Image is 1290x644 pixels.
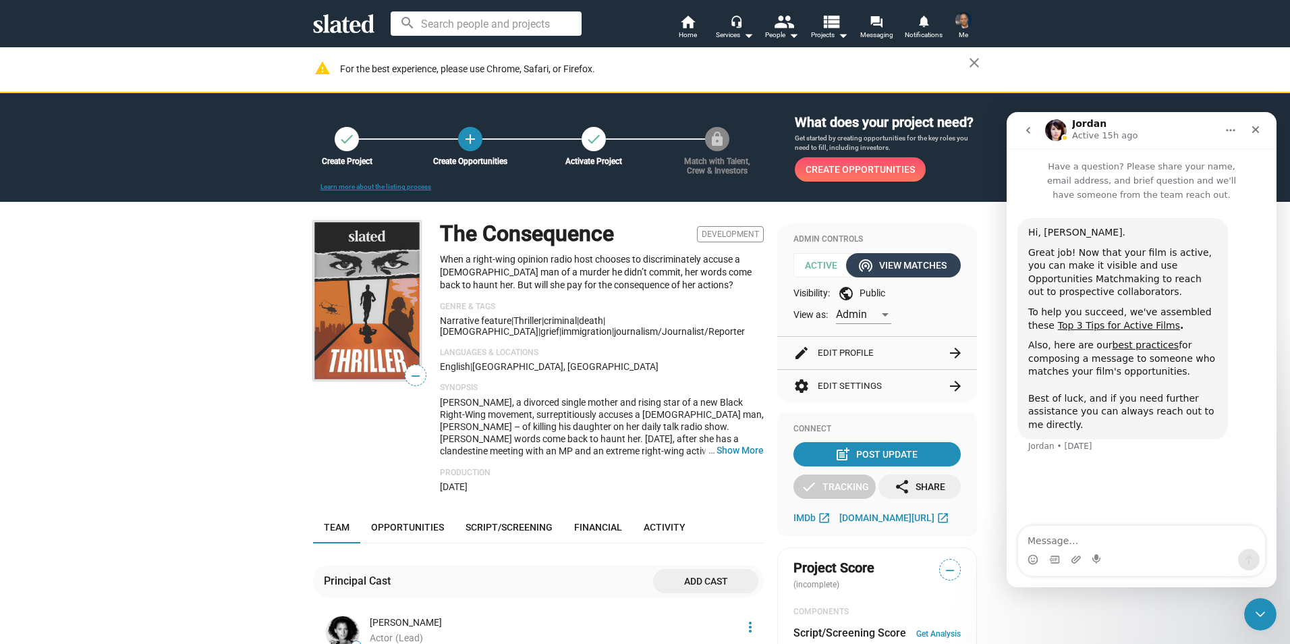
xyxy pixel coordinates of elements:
[1007,112,1277,587] iframe: Intercom live chat
[472,361,658,372] span: [GEOGRAPHIC_DATA], [GEOGRAPHIC_DATA]
[905,27,943,43] span: Notifications
[838,286,854,302] mat-icon: public
[511,315,513,326] span: |
[936,512,949,525] mat-icon: open_in_new
[679,14,696,30] mat-icon: home
[540,326,559,337] span: grief
[395,633,423,643] span: (Lead)
[793,424,961,435] div: Connect
[440,468,764,479] p: Production
[440,348,764,358] p: Languages & Locations
[542,315,544,326] span: |
[440,361,470,372] span: English
[811,27,848,43] span: Projects
[793,308,828,321] span: View as:
[717,444,764,456] button: …Show More
[818,512,831,525] mat-icon: open_in_new
[793,442,961,466] button: Post Update
[900,14,947,43] a: Notifications
[894,479,910,495] mat-icon: share
[633,511,696,543] a: Activity
[513,315,542,326] span: Thriller
[313,221,421,381] img: The Consequence
[795,157,926,182] a: Create Opportunities
[549,157,638,166] div: Activate Project
[793,345,810,361] mat-icon: edit
[765,27,799,43] div: People
[966,55,982,71] mat-icon: close
[793,234,961,245] div: Admin Controls
[806,14,853,43] button: Projects
[462,131,478,147] mat-icon: add
[559,326,561,337] span: |
[405,367,426,385] span: —
[324,522,349,533] span: Team
[455,511,563,543] a: Script/Screening
[440,481,468,492] span: [DATE]
[837,442,918,466] div: Post Update
[846,253,961,277] button: View Matches
[577,315,579,326] span: |
[853,14,900,43] a: Messaging
[793,626,906,640] dt: Script/Screening Score
[653,569,758,593] button: Add cast
[947,345,963,361] mat-icon: arrow_forward
[440,315,511,326] span: Narrative feature
[835,27,851,43] mat-icon: arrow_drop_down
[440,383,764,394] p: Synopsis
[959,27,968,43] span: Me
[574,522,622,533] span: Financial
[870,15,882,28] mat-icon: forum
[679,27,697,43] span: Home
[858,257,874,273] mat-icon: wifi_tethering
[391,11,582,36] input: Search people and projects
[793,286,961,302] div: Visibility: Public
[793,253,858,277] span: Active
[878,475,961,499] button: Share
[702,444,717,456] span: …
[314,60,331,76] mat-icon: warning
[839,512,934,523] span: [DOMAIN_NAME][URL]
[716,27,754,43] div: Services
[426,157,515,166] div: Create Opportunities
[324,574,396,588] div: Principal Cast
[563,511,633,543] a: Financial
[458,127,482,151] a: Create Opportunities
[793,378,810,394] mat-icon: settings
[1244,598,1277,630] iframe: Intercom live chat
[440,253,764,291] p: When a right-wing opinion radio host chooses to discriminately accuse a [DEMOGRAPHIC_DATA] man of...
[586,131,602,147] mat-icon: check
[793,475,876,499] button: Tracking
[579,315,603,326] span: death
[793,559,874,577] span: Project Score
[340,60,969,78] div: For the best experience, please use Chrome, Safari, or Firefox.
[795,113,977,132] h3: What does your project need?
[821,11,841,31] mat-icon: view_list
[758,14,806,43] button: People
[603,315,605,326] span: |
[793,337,961,369] button: Edit Profile
[793,510,834,526] a: IMDb
[466,522,553,533] span: Script/Screening
[561,326,612,337] span: immigration
[793,370,961,402] button: Edit Settings
[801,475,869,499] div: Tracking
[470,361,472,372] span: |
[774,11,793,31] mat-icon: people
[917,14,930,27] mat-icon: notifications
